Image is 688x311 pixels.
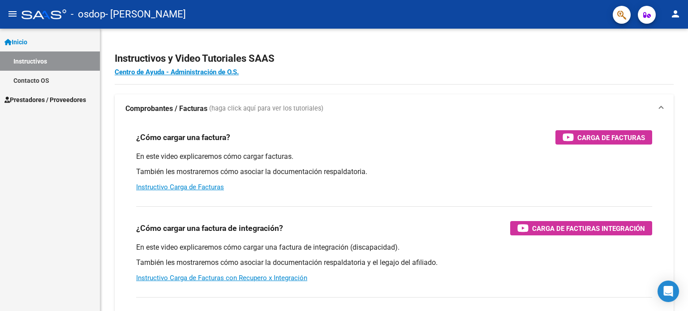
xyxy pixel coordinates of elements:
mat-icon: menu [7,9,18,19]
p: En este video explicaremos cómo cargar facturas. [136,152,652,162]
p: También les mostraremos cómo asociar la documentación respaldatoria y el legajo del afiliado. [136,258,652,268]
span: (haga click aquí para ver los tutoriales) [209,104,323,114]
a: Centro de Ayuda - Administración de O.S. [115,68,239,76]
span: Carga de Facturas Integración [532,223,645,234]
mat-icon: person [670,9,681,19]
a: Instructivo Carga de Facturas con Recupero x Integración [136,274,307,282]
span: - osdop [71,4,105,24]
button: Carga de Facturas [555,130,652,145]
span: - [PERSON_NAME] [105,4,186,24]
h2: Instructivos y Video Tutoriales SAAS [115,50,674,67]
button: Carga de Facturas Integración [510,221,652,235]
span: Prestadores / Proveedores [4,95,86,105]
strong: Comprobantes / Facturas [125,104,207,114]
span: Inicio [4,37,27,47]
div: Open Intercom Messenger [658,281,679,302]
p: También les mostraremos cómo asociar la documentación respaldatoria. [136,167,652,177]
a: Instructivo Carga de Facturas [136,183,224,191]
span: Carga de Facturas [577,132,645,143]
h3: ¿Cómo cargar una factura? [136,131,230,144]
p: En este video explicaremos cómo cargar una factura de integración (discapacidad). [136,243,652,252]
mat-expansion-panel-header: Comprobantes / Facturas (haga click aquí para ver los tutoriales) [115,94,674,123]
h3: ¿Cómo cargar una factura de integración? [136,222,283,234]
